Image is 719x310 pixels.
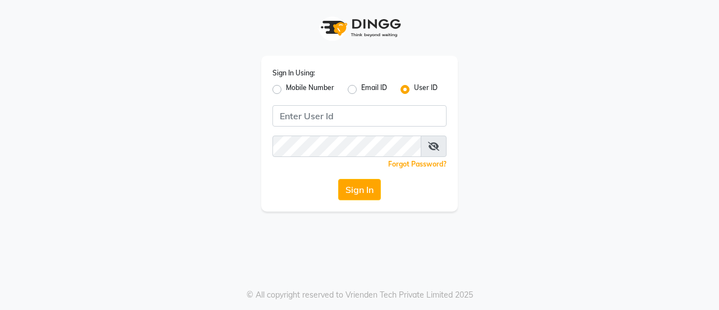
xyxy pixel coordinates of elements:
img: logo1.svg [315,11,404,44]
label: User ID [414,83,438,96]
label: Sign In Using: [272,68,315,78]
input: Username [272,105,447,127]
button: Sign In [338,179,381,200]
input: Username [272,136,421,157]
label: Email ID [361,83,387,96]
label: Mobile Number [286,83,334,96]
a: Forgot Password? [388,160,447,168]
